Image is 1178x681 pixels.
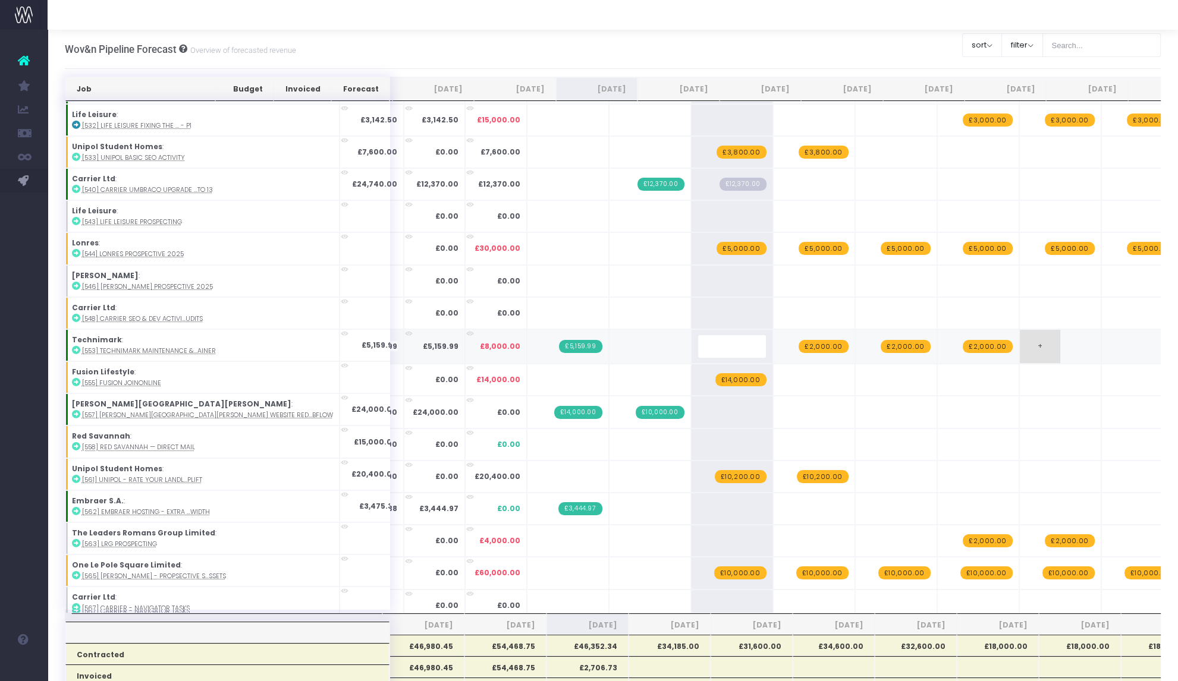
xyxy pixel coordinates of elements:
span: £60,000.00 [475,567,520,578]
th: Invoiced [274,77,331,101]
span: [DATE] [722,620,781,630]
abbr: [567] Carrier - Navigator tasks [82,604,190,613]
strong: Red Savannah [72,431,130,441]
abbr: [548] Carrier SEO & Dev activity following the Audits [82,314,203,323]
td: : [65,136,340,168]
td: : [65,554,340,587]
td: : [65,265,340,297]
strong: Unipol Student Homes [72,464,162,474]
span: Streamtime Invoice: 767 – [562] Embraer hosting - extra bandwidth [558,502,602,515]
strong: £24,000.00 [351,404,397,414]
abbr: [543] life leisure prospecting [82,217,182,226]
span: Streamtime Invoice: 772 – [553] Technimark website support retainer [559,340,602,353]
th: £34,600.00 [793,635,875,656]
span: wayahead Revenue Forecast Item [1045,534,1094,547]
th: £46,980.45 [382,635,464,656]
th: Oct 25: activate to sort column ascending [556,77,637,101]
strong: £0.00 [435,374,458,384]
span: wayahead Revenue Forecast Item [715,470,767,483]
span: wayahead Revenue Forecast Item [963,534,1012,547]
abbr: [540] Carrier Umbraco upgrade from 10 to 13 [82,185,213,194]
span: wayahead Revenue Forecast Item [797,470,849,483]
span: [DATE] [1050,620,1110,630]
abbr: [558] Red Savannah — direct mail [82,443,195,452]
span: wayahead Revenue Forecast Item [960,566,1013,579]
abbr: [553] Technimark Maintenance & Improvement retainer [82,346,216,355]
button: filter [1001,33,1043,57]
span: wayahead Revenue Forecast Item [1124,566,1177,579]
td: : [65,490,340,522]
th: £34,185.00 [629,635,711,656]
th: Budget [215,77,274,101]
span: [DATE] [558,620,617,630]
span: wayahead Revenue Forecast Item [717,242,766,255]
span: wayahead Revenue Forecast Item [1127,242,1176,255]
td: : [65,393,340,425]
span: Streamtime Invoice: 780 – [557] Langham Hall Website Redesign into Webflow [636,406,684,419]
strong: £7,600.00 [357,147,397,157]
span: wayahead Revenue Forecast Item [799,340,848,353]
strong: £0.00 [435,211,458,221]
button: sort [962,33,1002,57]
th: Mar 26: activate to sort column ascending [965,77,1046,101]
strong: £24,740.00 [352,179,397,189]
strong: £5,159.99 [423,341,458,351]
td: : [65,425,340,458]
abbr: [532] Life Leisure Fixing the Foundation - P1 [82,121,191,130]
th: £32,600.00 [875,635,957,656]
th: Nov 25: activate to sort column ascending [637,77,719,101]
abbr: [565] Rhatigan - Propsective supporting assets [82,572,226,581]
strong: Fusion Lifestyle [72,367,134,377]
span: wayahead Revenue Forecast Item [1042,566,1095,579]
span: wayahead Revenue Forecast Item [799,146,848,159]
strong: £0.00 [435,276,458,286]
span: wayahead Revenue Forecast Item [796,566,849,579]
abbr: [562] Embraer hosting - extra bandwidth [82,507,210,516]
span: [DATE] [394,620,453,630]
th: Forecast [331,77,389,101]
strong: £5,159.99 [362,340,397,350]
span: Streamtime Draft Invoice: null – [540] Carrier Umbraco upgrade [720,178,767,191]
span: [DATE] [640,620,699,630]
strong: The Leaders Romans Group Limited [72,528,215,538]
strong: £0.00 [435,308,458,318]
strong: Carrier Ltd [72,302,115,313]
span: £7,600.00 [480,147,520,157]
span: wayahead Revenue Forecast Item [1045,242,1094,255]
strong: £0.00 [435,243,458,253]
th: Sep 25: activate to sort column ascending [474,77,555,101]
strong: £20,400.00 [351,469,397,479]
td: : [65,522,340,554]
abbr: [557] Langham Hall Website Redesign into Webflow [82,411,333,420]
td: : [65,587,340,619]
strong: Life Leisure [72,206,117,216]
strong: £3,142.50 [422,115,458,125]
td: : [65,329,340,361]
th: Jan 26: activate to sort column ascending [801,77,882,101]
td: : [65,297,340,329]
td: : [65,458,340,490]
span: wayahead Revenue Forecast Item [963,340,1012,353]
th: £31,600.00 [711,635,793,656]
strong: £15,000.00 [354,437,397,447]
td: : [65,168,340,200]
span: wayahead Revenue Forecast Item [717,146,766,159]
span: wayahead Revenue Forecast Item [799,242,848,255]
span: wayahead Revenue Forecast Item [881,242,930,255]
th: £46,352.34 [546,635,629,656]
span: £0.00 [497,439,520,450]
strong: Life Leisure [72,109,117,119]
span: £0.00 [497,503,520,514]
th: £46,980.45 [382,656,464,677]
th: Contracted [65,643,390,664]
span: £0.00 [497,407,520,418]
th: Aug 25: activate to sort column ascending [392,77,474,101]
strong: £0.00 [435,600,458,610]
strong: [PERSON_NAME][GEOGRAPHIC_DATA][PERSON_NAME] [72,399,291,409]
span: [DATE] [886,620,945,630]
th: £54,468.75 [464,656,546,677]
span: £0.00 [497,308,520,319]
th: Dec 25: activate to sort column ascending [720,77,801,101]
abbr: [561] Unipol - Rate your Landlord Uplift [82,475,202,484]
span: wayahead Revenue Forecast Item [881,340,930,353]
